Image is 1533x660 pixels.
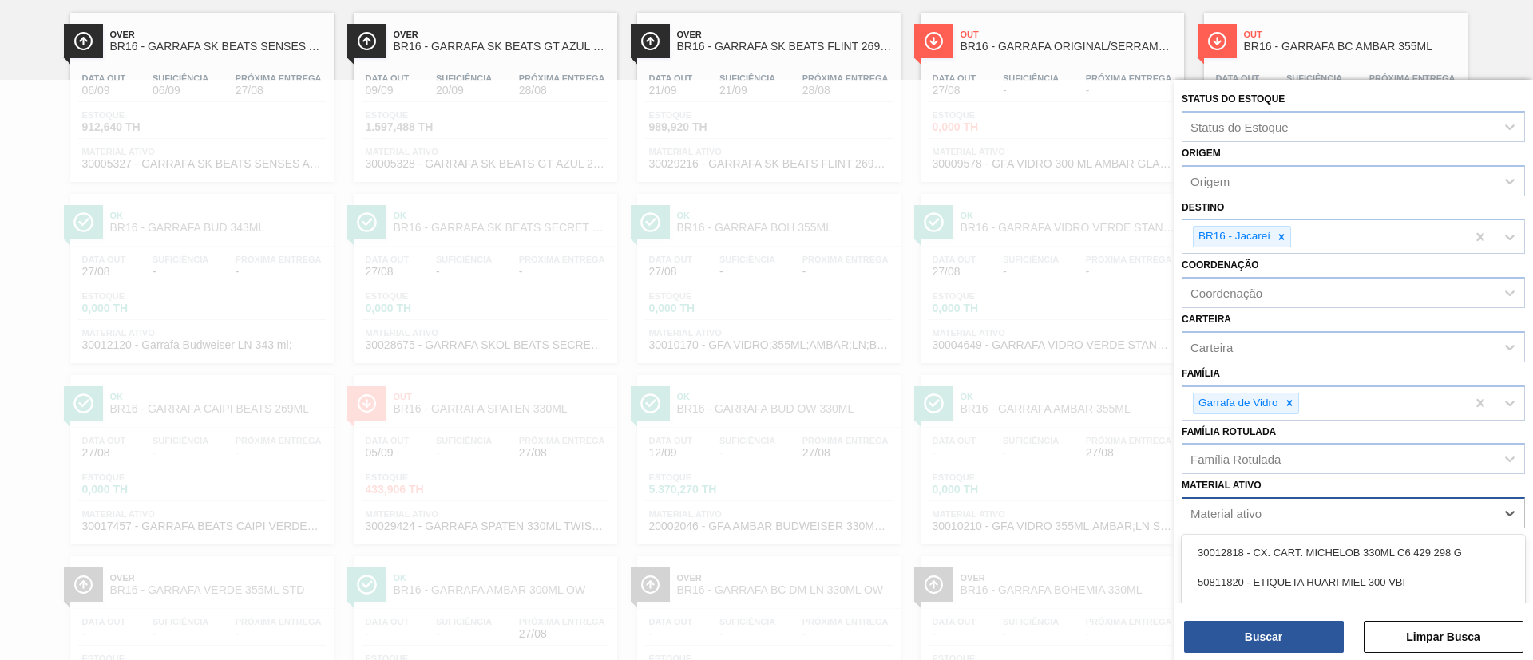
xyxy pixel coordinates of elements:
[73,31,93,51] img: Ícone
[1182,567,1525,597] div: 50811820 - ETIQUETA HUARI MIEL 300 VBI
[58,1,342,182] a: ÍconeOverBR16 - GARRAFA SK BEATS SENSES AZUL 269MLData out06/09Suficiência06/09Próxima Entrega27/...
[394,41,609,53] span: BR16 - GARRAFA SK BEATS GT AZUL 269ML
[1003,73,1059,83] span: Suficiência
[1286,73,1342,83] span: Suficiência
[677,41,893,53] span: BR16 - GARRAFA SK BEATS FLINT 269ML
[961,30,1176,39] span: Out
[1216,73,1260,83] span: Data out
[1086,73,1172,83] span: Próxima Entrega
[1244,41,1460,53] span: BR16 - GARRAFA BC AMBAR 355ML
[1194,227,1273,247] div: BR16 - Jacareí
[1182,368,1220,379] label: Família
[1182,426,1276,437] label: Família Rotulada
[236,73,322,83] span: Próxima Entrega
[394,30,609,39] span: Over
[1182,480,1262,491] label: Material ativo
[924,31,944,51] img: Ícone
[933,73,976,83] span: Data out
[1182,202,1224,213] label: Destino
[1244,30,1460,39] span: Out
[110,30,326,39] span: Over
[1207,31,1227,51] img: Ícone
[961,41,1176,53] span: BR16 - GARRAFA ORIGINAL/SERRAMALTE 300ML
[1190,120,1289,133] div: Status do Estoque
[1369,73,1456,83] span: Próxima Entrega
[677,30,893,39] span: Over
[1190,174,1230,188] div: Origem
[719,73,775,83] span: Suficiência
[82,73,126,83] span: Data out
[640,31,660,51] img: Ícone
[1182,148,1221,159] label: Origem
[1182,93,1285,105] label: Status do Estoque
[1190,340,1233,354] div: Carteira
[110,41,326,53] span: BR16 - GARRAFA SK BEATS SENSES AZUL 269ML
[366,73,410,83] span: Data out
[625,1,909,182] a: ÍconeOverBR16 - GARRAFA SK BEATS FLINT 269MLData out21/09Suficiência21/09Próxima Entrega28/08Esto...
[1190,453,1281,466] div: Família Rotulada
[802,73,889,83] span: Próxima Entrega
[1194,393,1281,413] div: Garrafa de Vidro
[519,73,605,83] span: Próxima Entrega
[153,73,208,83] span: Suficiência
[1182,314,1231,325] label: Carteira
[1182,597,1525,626] div: 30004352 - ETIQUETA ROXO 2593C MEIO CORTE LINER
[649,73,693,83] span: Data out
[1192,1,1476,182] a: ÍconeOutBR16 - GARRAFA BC AMBAR 355MLData out27/08Suficiência-Próxima Entrega-Estoque0,000 THMate...
[357,31,377,51] img: Ícone
[909,1,1192,182] a: ÍconeOutBR16 - GARRAFA ORIGINAL/SERRAMALTE 300MLData out27/08Suficiência-Próxima Entrega-Estoque0...
[1190,287,1262,300] div: Coordenação
[342,1,625,182] a: ÍconeOverBR16 - GARRAFA SK BEATS GT AZUL 269MLData out09/09Suficiência20/09Próxima Entrega28/08Es...
[436,73,492,83] span: Suficiência
[1182,259,1259,271] label: Coordenação
[1182,538,1525,567] div: 30012818 - CX. CART. MICHELOB 330ML C6 429 298 G
[1190,507,1262,520] div: Material ativo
